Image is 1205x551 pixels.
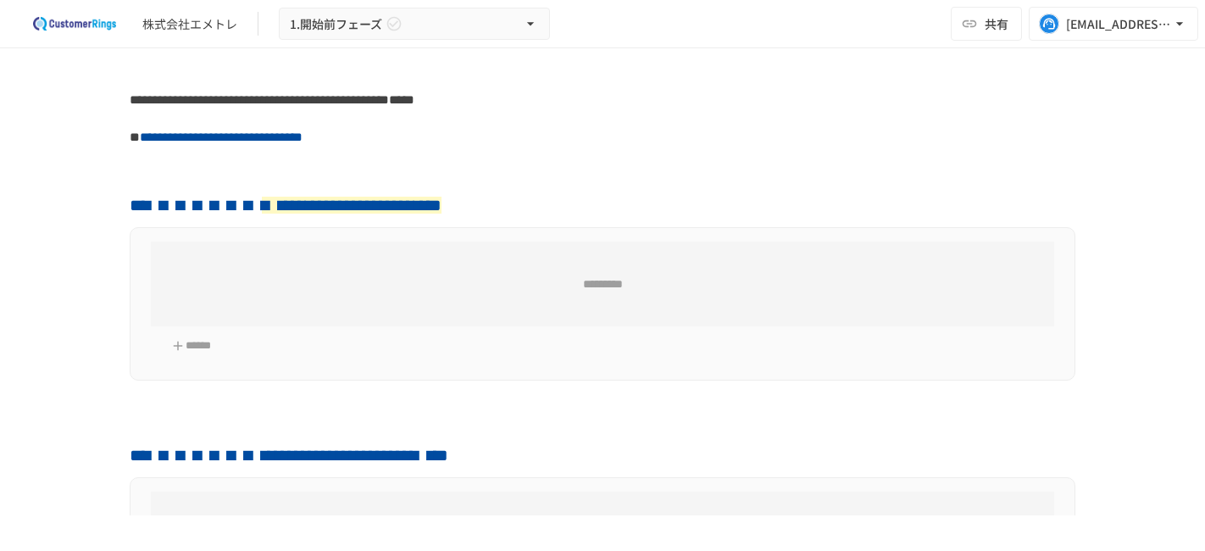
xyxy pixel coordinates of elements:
img: 2eEvPB0nRDFhy0583kMjGN2Zv6C2P7ZKCFl8C3CzR0M [20,10,129,37]
button: 1.開始前フェーズ [279,8,550,41]
div: [EMAIL_ADDRESS][DOMAIN_NAME] [1066,14,1171,35]
button: 共有 [951,7,1022,41]
span: 1.開始前フェーズ [290,14,382,35]
div: 株式会社エメトレ [142,15,237,33]
span: 共有 [985,14,1008,33]
button: [EMAIL_ADDRESS][DOMAIN_NAME] [1029,7,1198,41]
